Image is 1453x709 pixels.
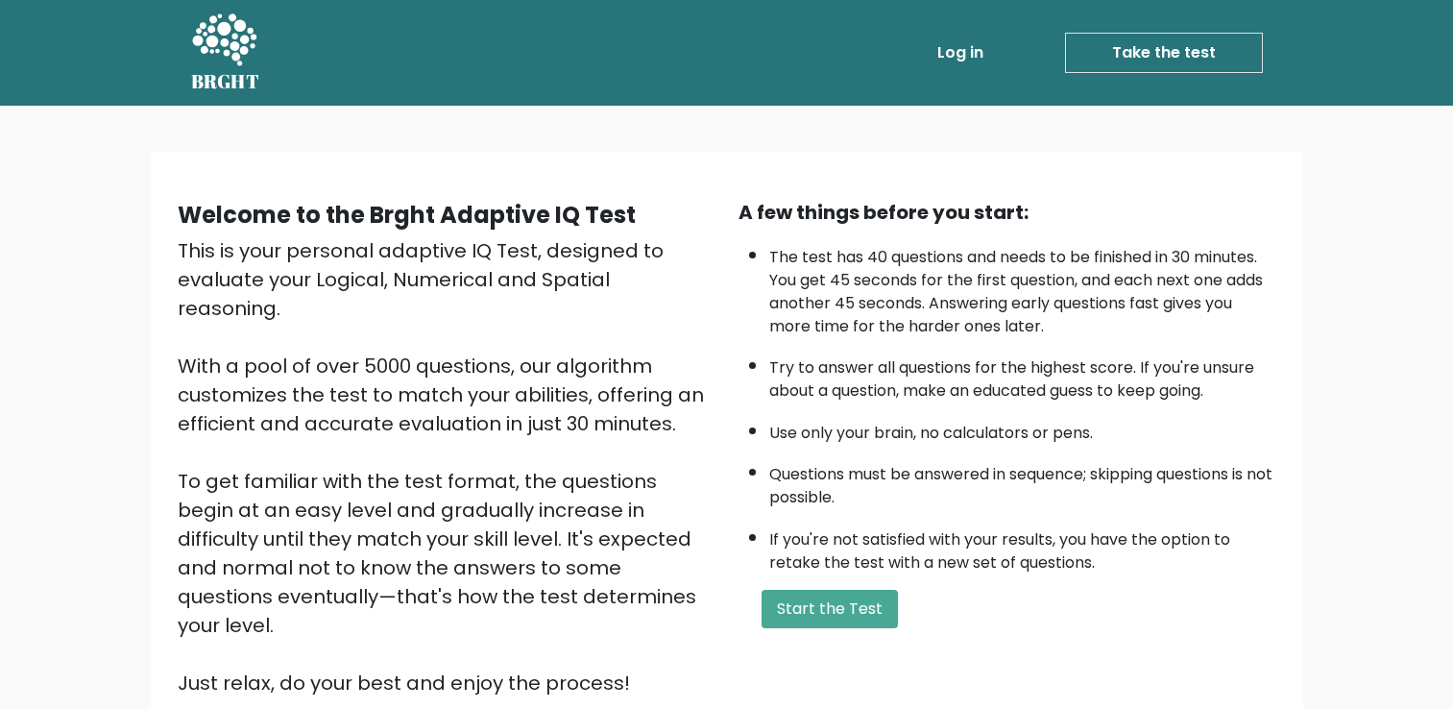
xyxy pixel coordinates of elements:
b: Welcome to the Brght Adaptive IQ Test [178,199,636,231]
a: BRGHT [191,8,260,98]
li: Questions must be answered in sequence; skipping questions is not possible. [769,453,1276,509]
li: If you're not satisfied with your results, you have the option to retake the test with a new set ... [769,519,1276,575]
li: Use only your brain, no calculators or pens. [769,412,1276,445]
button: Start the Test [762,590,898,628]
li: Try to answer all questions for the highest score. If you're unsure about a question, make an edu... [769,347,1276,403]
a: Take the test [1065,33,1263,73]
div: This is your personal adaptive IQ Test, designed to evaluate your Logical, Numerical and Spatial ... [178,236,715,697]
a: Log in [930,34,991,72]
li: The test has 40 questions and needs to be finished in 30 minutes. You get 45 seconds for the firs... [769,236,1276,338]
div: A few things before you start: [739,198,1276,227]
h5: BRGHT [191,70,260,93]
